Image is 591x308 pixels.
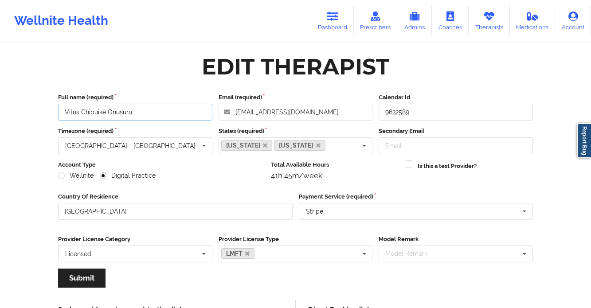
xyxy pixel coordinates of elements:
[100,172,156,179] label: Digital Practice
[221,248,255,259] a: LMFT
[221,140,273,151] a: [US_STATE]
[555,6,591,35] a: Account
[510,6,556,35] a: Medications
[354,6,398,35] a: Prescribers
[58,172,94,179] label: Wellnite
[58,104,212,121] input: Full name
[379,137,533,154] input: Email
[379,104,533,121] input: Calendar Id
[58,93,212,102] label: Full name (required)
[379,235,533,244] label: Model Remark
[58,160,265,169] label: Account Type
[397,6,432,35] a: Admins
[219,235,373,244] label: Provider License Type
[306,208,323,214] div: Stripe
[65,143,196,149] div: [GEOGRAPHIC_DATA] - [GEOGRAPHIC_DATA]
[58,127,212,136] label: Timezone (required)
[577,123,591,158] a: Report Bug
[274,140,325,151] a: [US_STATE]
[271,171,399,180] div: 41h 45m/week
[58,269,106,288] button: Submit
[219,127,373,136] label: States (required)
[219,93,373,102] label: Email (required)
[202,53,389,81] div: Edit Therapist
[219,104,373,121] input: Email address
[379,93,533,102] label: Calendar Id
[379,127,533,136] label: Secondary Email
[58,235,212,244] label: Provider License Category
[469,6,510,35] a: Therapists
[65,251,91,257] div: Licensed
[383,249,440,259] div: Model Remark
[271,160,399,169] label: Total Available Hours
[418,162,477,171] label: Is this a test Provider?
[311,6,354,35] a: Dashboard
[432,6,469,35] a: Coaches
[299,192,533,201] label: Payment Service (required)
[58,192,293,201] label: Country Of Residence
